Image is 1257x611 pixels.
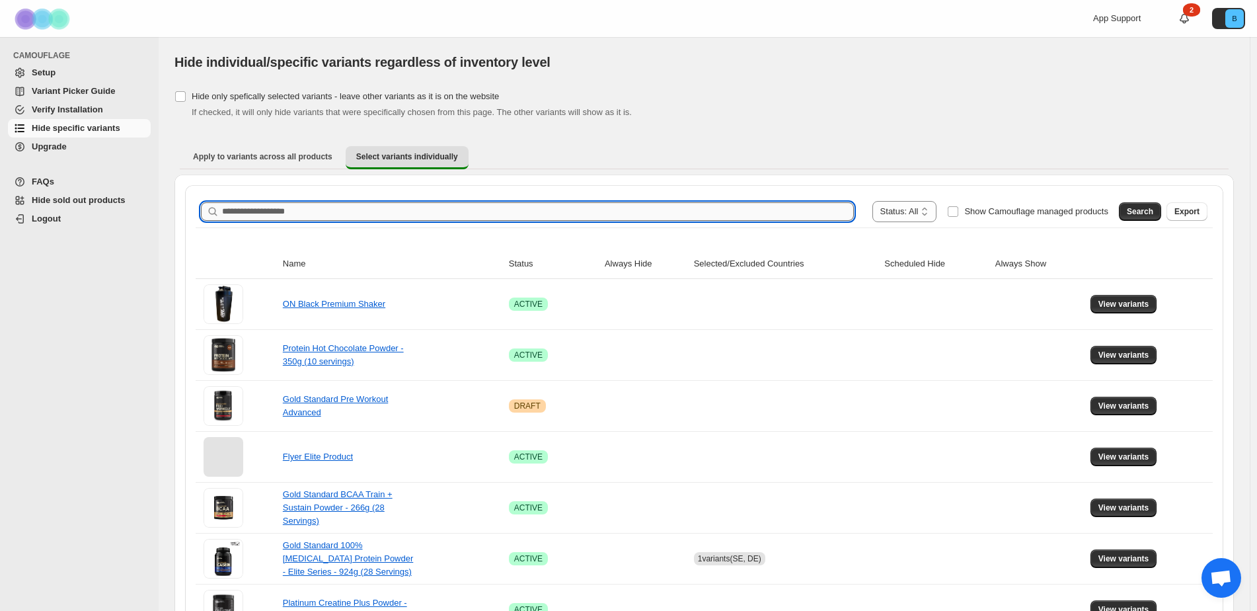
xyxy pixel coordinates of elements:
[1232,15,1237,22] text: B
[1166,202,1207,221] button: Export
[8,173,151,191] a: FAQs
[514,299,543,309] span: ACTIVE
[8,101,151,119] a: Verify Installation
[193,151,332,162] span: Apply to variants across all products
[32,142,67,151] span: Upgrade
[192,107,632,117] span: If checked, it will only hide variants that were specifically chosen from this page. The other va...
[1098,452,1149,462] span: View variants
[13,50,152,61] span: CAMOUFLAGE
[283,343,404,366] a: Protein Hot Chocolate Powder - 350g (10 servings)
[32,86,115,96] span: Variant Picker Guide
[1212,8,1245,29] button: Avatar with initials B
[514,553,543,564] span: ACTIVE
[1225,9,1244,28] span: Avatar with initials B
[283,299,385,309] a: ON Black Premium Shaker
[1178,12,1191,25] a: 2
[283,452,353,462] a: Flyer Elite Product
[514,452,543,462] span: ACTIVE
[8,82,151,101] a: Variant Picker Guide
[8,191,151,210] a: Hide sold out products
[1090,295,1157,313] button: View variants
[1098,350,1149,360] span: View variants
[1174,206,1200,217] span: Export
[1093,13,1141,23] span: App Support
[505,249,601,279] th: Status
[690,249,881,279] th: Selected/Excluded Countries
[8,119,151,138] a: Hide specific variants
[514,401,541,411] span: DRAFT
[1098,299,1149,309] span: View variants
[356,151,458,162] span: Select variants individually
[11,1,77,37] img: Camouflage
[1201,558,1241,598] div: Open chat
[1098,503,1149,513] span: View variants
[1183,3,1200,17] div: 2
[514,503,543,513] span: ACTIVE
[182,146,343,167] button: Apply to variants across all products
[1090,346,1157,364] button: View variants
[32,195,126,205] span: Hide sold out products
[32,67,56,77] span: Setup
[174,55,551,69] span: Hide individual/specific variants regardless of inventory level
[1127,206,1153,217] span: Search
[1098,553,1149,564] span: View variants
[1090,448,1157,466] button: View variants
[204,539,243,579] img: Gold Standard 100% Casein Protein Powder - Elite Series - 924g (28 Servings)
[192,91,499,101] span: Hide only spefically selected variants - leave other variants as it is on the website
[1090,397,1157,415] button: View variants
[8,63,151,82] a: Setup
[32,177,54,186] span: FAQs
[880,249,991,279] th: Scheduled Hide
[204,335,243,375] img: Protein Hot Chocolate Powder - 350g (10 servings)
[698,554,761,563] span: 1 variants (SE, DE)
[1090,550,1157,568] button: View variants
[514,350,543,360] span: ACTIVE
[1119,202,1161,221] button: Search
[1090,499,1157,517] button: View variants
[283,540,413,577] a: Gold Standard 100% [MEDICAL_DATA] Protein Powder - Elite Series - 924g (28 Servings)
[283,489,393,526] a: Gold Standard BCAA Train + Sustain Powder - 266g (28 Servings)
[32,214,61,224] span: Logout
[8,138,151,156] a: Upgrade
[32,104,103,114] span: Verify Installation
[346,146,469,169] button: Select variants individually
[32,123,120,133] span: Hide specific variants
[283,394,388,417] a: Gold Standard Pre Workout Advanced
[204,386,243,426] img: Gold Standard Pre Workout Advanced
[279,249,505,279] th: Name
[204,490,243,526] img: Gold Standard BCAA Train + Sustain Powder - 266g (28 Servings)
[964,206,1108,216] span: Show Camouflage managed products
[204,284,243,324] img: ON Black Premium Shaker
[601,249,690,279] th: Always Hide
[991,249,1086,279] th: Always Show
[8,210,151,228] a: Logout
[1098,401,1149,411] span: View variants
